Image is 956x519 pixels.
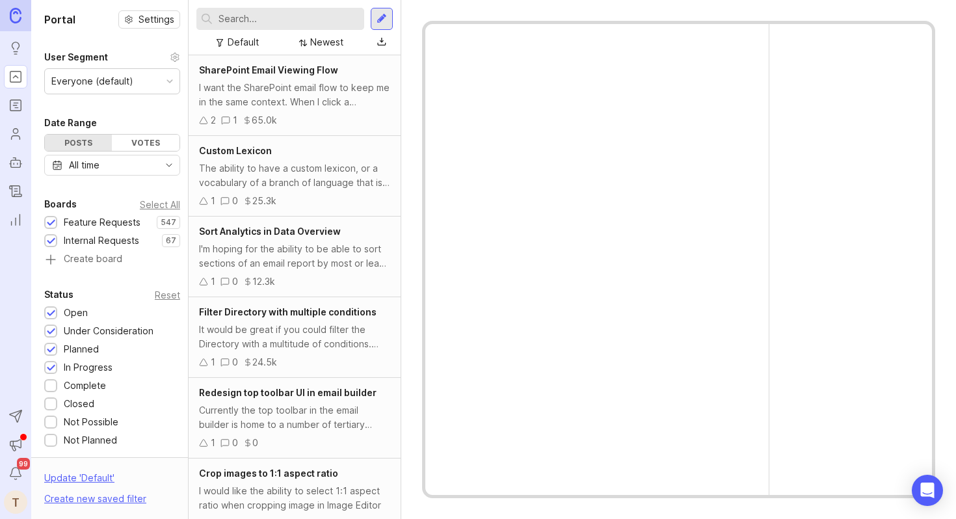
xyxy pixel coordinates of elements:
[17,458,30,470] span: 99
[64,433,117,447] div: Not Planned
[4,122,27,146] a: Users
[232,355,238,369] div: 0
[139,13,174,26] span: Settings
[4,65,27,88] a: Portal
[228,35,259,49] div: Default
[118,10,180,29] button: Settings
[51,74,133,88] div: Everyone (default)
[64,379,106,393] div: Complete
[44,492,146,506] div: Create new saved filter
[159,160,179,170] svg: toggle icon
[310,35,343,49] div: Newest
[189,55,401,136] a: SharePoint Email Viewing FlowI want the SharePoint email flow to keep me in the same context. Whe...
[45,135,112,151] div: Posts
[252,355,277,369] div: 24.5k
[166,235,176,246] p: 67
[140,201,180,208] div: Select All
[4,462,27,485] button: Notifications
[44,12,75,27] h1: Portal
[199,306,377,317] span: Filter Directory with multiple conditions
[199,226,341,237] span: Sort Analytics in Data Overview
[189,378,401,459] a: Redesign top toolbar UI in email builderCurrently the top toolbar in the email builder is home to...
[44,287,73,302] div: Status
[219,12,359,26] input: Search...
[199,468,338,479] span: Crop images to 1:1 aspect ratio
[232,194,238,208] div: 0
[155,291,180,299] div: Reset
[252,194,276,208] div: 25.3k
[232,436,238,450] div: 0
[64,324,153,338] div: Under Consideration
[4,405,27,428] button: Send to Autopilot
[44,254,180,266] a: Create board
[199,64,338,75] span: SharePoint Email Viewing Flow
[199,323,390,351] div: It would be great if you could filter the Directory with a multitude of conditions. Right now, if...
[64,397,94,411] div: Closed
[112,135,179,151] div: Votes
[199,161,390,190] div: The ability to have a custom lexicon, or a vocabulary of a branch of language that is unique to m...
[189,217,401,297] a: Sort Analytics in Data OverviewI'm hoping for the ability to be able to sort sections of an email...
[64,233,139,248] div: Internal Requests
[10,8,21,23] img: Canny Home
[161,217,176,228] p: 547
[199,145,272,156] span: Custom Lexicon
[912,475,943,506] div: Open Intercom Messenger
[233,113,237,127] div: 1
[199,242,390,271] div: I'm hoping for the ability to be able to sort sections of an email report by most or least engage...
[64,306,88,320] div: Open
[69,158,100,172] div: All time
[64,342,99,356] div: Planned
[211,274,215,289] div: 1
[189,297,401,378] a: Filter Directory with multiple conditionsIt would be great if you could filter the Directory with...
[232,274,238,289] div: 0
[44,115,97,131] div: Date Range
[4,180,27,203] a: Changelog
[64,415,118,429] div: Not Possible
[199,484,390,512] div: I would like the ability to select 1:1 aspect ratio when cropping image in Image Editor
[64,360,113,375] div: In Progress
[189,136,401,217] a: Custom LexiconThe ability to have a custom lexicon, or a vocabulary of a branch of language that ...
[44,196,77,212] div: Boards
[4,36,27,60] a: Ideas
[211,194,215,208] div: 1
[199,81,390,109] div: I want the SharePoint email flow to keep me in the same context. When I click a ContactMonkey ema...
[199,403,390,432] div: Currently the top toolbar in the email builder is home to a number of tertiary controls (default ...
[252,436,258,450] div: 0
[252,274,275,289] div: 12.3k
[4,490,27,514] button: T
[211,436,215,450] div: 1
[4,433,27,457] button: Announcements
[211,113,216,127] div: 2
[199,387,377,398] span: Redesign top toolbar UI in email builder
[44,49,108,65] div: User Segment
[4,151,27,174] a: Autopilot
[4,94,27,117] a: Roadmaps
[44,471,114,492] div: Update ' Default '
[211,355,215,369] div: 1
[252,113,277,127] div: 65.0k
[64,215,140,230] div: Feature Requests
[4,208,27,232] a: Reporting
